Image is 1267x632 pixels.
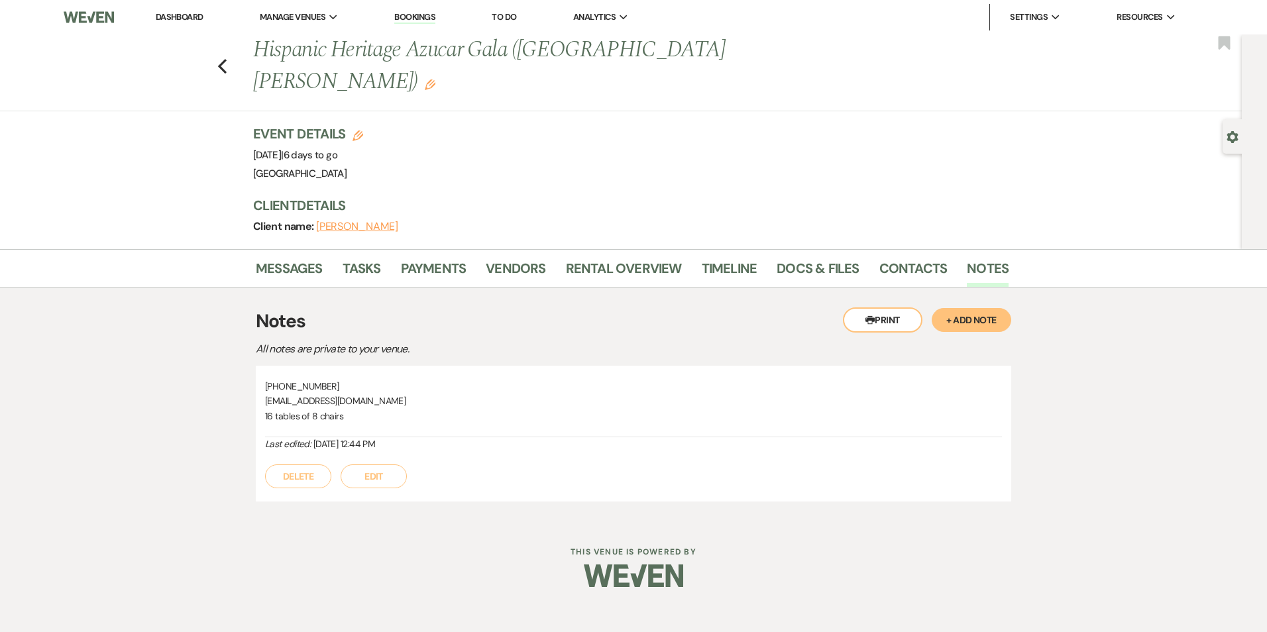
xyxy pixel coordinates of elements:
span: Manage Venues [260,11,325,24]
span: Settings [1010,11,1048,24]
a: To Do [492,11,516,23]
i: Last edited: [265,438,311,450]
a: Messages [256,258,323,287]
a: Docs & Files [777,258,859,287]
a: Vendors [486,258,545,287]
a: Payments [401,258,467,287]
span: Analytics [573,11,616,24]
h3: Event Details [253,125,363,143]
a: Contacts [879,258,948,287]
span: [GEOGRAPHIC_DATA] [253,167,347,180]
a: Notes [967,258,1009,287]
img: Weven Logo [584,553,683,599]
h1: Hispanic Heritage Azucar Gala ([GEOGRAPHIC_DATA][PERSON_NAME]) [253,34,847,97]
button: [PERSON_NAME] [316,221,398,232]
div: [DATE] 12:44 PM [265,437,1002,451]
a: Bookings [394,11,435,24]
h3: Notes [256,307,1011,335]
a: Timeline [702,258,757,287]
button: Edit [341,464,407,488]
a: Tasks [343,258,381,287]
button: Edit [425,78,435,90]
p: [PHONE_NUMBER] [265,379,1002,394]
span: Resources [1117,11,1162,24]
img: Weven Logo [64,3,114,31]
h3: Client Details [253,196,995,215]
span: [DATE] [253,148,337,162]
p: 16 tables of 8 chairs [265,409,1002,423]
span: Client name: [253,219,316,233]
p: All notes are private to your venue. [256,341,720,358]
a: Dashboard [156,11,203,23]
button: Delete [265,464,331,488]
a: Rental Overview [566,258,682,287]
button: Print [843,307,922,333]
span: | [281,148,337,162]
span: 6 days to go [284,148,337,162]
p: [EMAIL_ADDRESS][DOMAIN_NAME] [265,394,1002,408]
button: + Add Note [932,308,1011,332]
button: Open lead details [1227,130,1239,142]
